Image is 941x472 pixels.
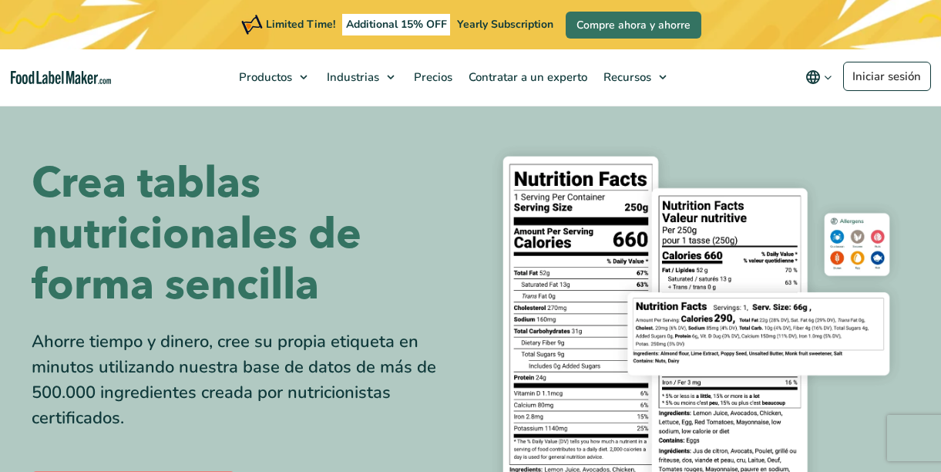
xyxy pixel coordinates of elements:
[599,69,653,85] span: Recursos
[319,49,402,105] a: Industrias
[266,17,335,32] span: Limited Time!
[234,69,294,85] span: Productos
[461,49,592,105] a: Contratar a un experto
[596,49,674,105] a: Recursos
[406,49,457,105] a: Precios
[322,69,381,85] span: Industrias
[409,69,454,85] span: Precios
[566,12,701,39] a: Compre ahora y ahorre
[231,49,315,105] a: Productos
[32,329,459,431] div: Ahorre tiempo y dinero, cree su propia etiqueta en minutos utilizando nuestra base de datos de má...
[843,62,931,91] a: Iniciar sesión
[32,158,459,311] h1: Crea tablas nutricionales de forma sencilla
[464,69,589,85] span: Contratar a un experto
[342,14,451,35] span: Additional 15% OFF
[457,17,553,32] span: Yearly Subscription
